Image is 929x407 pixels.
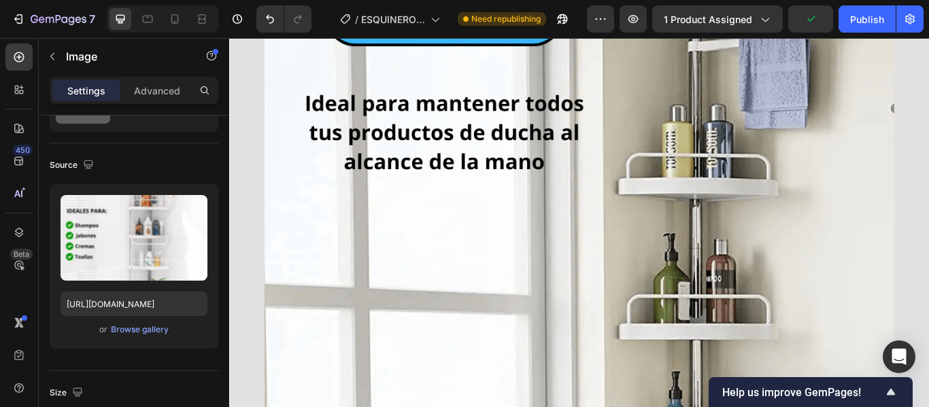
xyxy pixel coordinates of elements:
input: https://example.com/image.jpg [61,291,207,316]
div: Beta [10,249,33,260]
span: 1 product assigned [664,12,752,26]
div: 450 [13,145,33,156]
div: Source [50,156,97,175]
button: 7 [5,5,101,33]
span: / [355,12,358,26]
div: Publish [850,12,884,26]
p: Settings [67,84,105,98]
p: Image [66,48,182,65]
div: Undo/Redo [256,5,311,33]
p: 7 [89,11,95,27]
span: Help us improve GemPages! [722,386,883,399]
div: Browse gallery [111,323,169,336]
span: or [99,321,107,338]
img: preview-image [61,195,207,281]
span: Need republishing [471,13,541,25]
iframe: Design area [229,38,929,407]
span: ESQUINERO DE DUCHA [361,12,425,26]
button: Show survey - Help us improve GemPages! [722,384,899,400]
p: Advanced [134,84,180,98]
button: Browse gallery [110,323,169,336]
div: Size [50,384,86,402]
button: 1 product assigned [652,5,783,33]
button: Publish [839,5,896,33]
div: Open Intercom Messenger [883,340,915,373]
